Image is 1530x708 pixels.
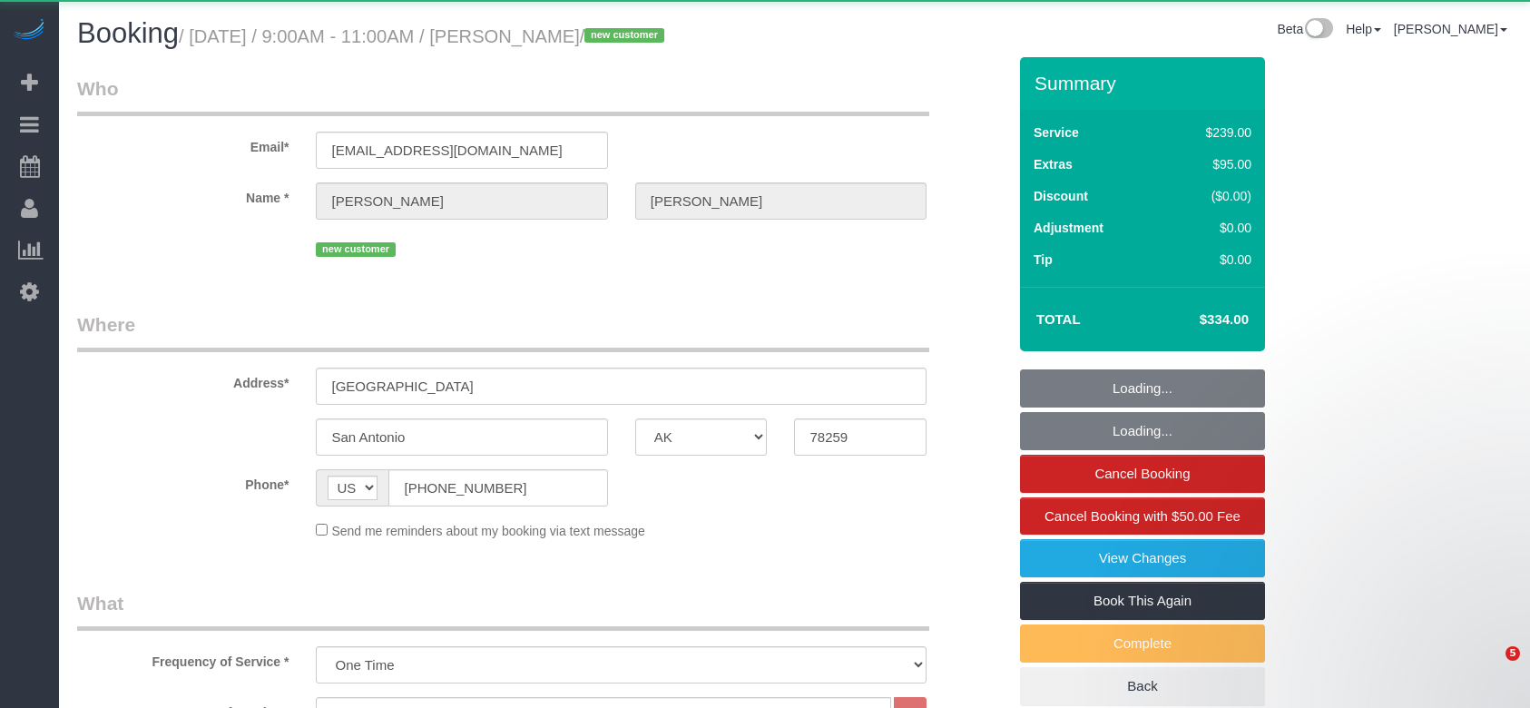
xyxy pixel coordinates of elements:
[64,469,302,494] label: Phone*
[316,242,395,257] span: new customer
[1035,73,1256,93] h3: Summary
[1468,646,1512,690] iframe: Intercom live chat
[77,590,929,631] legend: What
[1167,123,1251,142] div: $239.00
[1036,311,1081,327] strong: Total
[64,182,302,207] label: Name *
[1034,251,1053,269] label: Tip
[1020,667,1265,705] a: Back
[316,132,607,169] input: Email*
[1034,155,1073,173] label: Extras
[580,26,670,46] span: /
[1034,123,1079,142] label: Service
[1277,22,1333,36] a: Beta
[64,132,302,156] label: Email*
[1145,312,1249,328] h4: $334.00
[794,418,927,456] input: Zip Code*
[1020,539,1265,577] a: View Changes
[584,28,663,43] span: new customer
[1167,155,1251,173] div: $95.00
[1034,187,1088,205] label: Discount
[1303,18,1333,42] img: New interface
[1394,22,1507,36] a: [PERSON_NAME]
[331,524,645,538] span: Send me reminders about my booking via text message
[1167,219,1251,237] div: $0.00
[316,418,607,456] input: City*
[1167,187,1251,205] div: ($0.00)
[388,469,607,506] input: Phone*
[64,368,302,392] label: Address*
[1020,497,1265,536] a: Cancel Booking with $50.00 Fee
[1020,582,1265,620] a: Book This Again
[316,182,607,220] input: First Name*
[1034,219,1103,237] label: Adjustment
[1505,646,1520,661] span: 5
[77,311,929,352] legend: Where
[179,26,670,46] small: / [DATE] / 9:00AM - 11:00AM / [PERSON_NAME]
[1045,508,1241,524] span: Cancel Booking with $50.00 Fee
[77,75,929,116] legend: Who
[64,646,302,671] label: Frequency of Service *
[11,18,47,44] img: Automaid Logo
[1346,22,1381,36] a: Help
[1020,455,1265,493] a: Cancel Booking
[635,182,927,220] input: Last Name*
[77,17,179,49] span: Booking
[1167,251,1251,269] div: $0.00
